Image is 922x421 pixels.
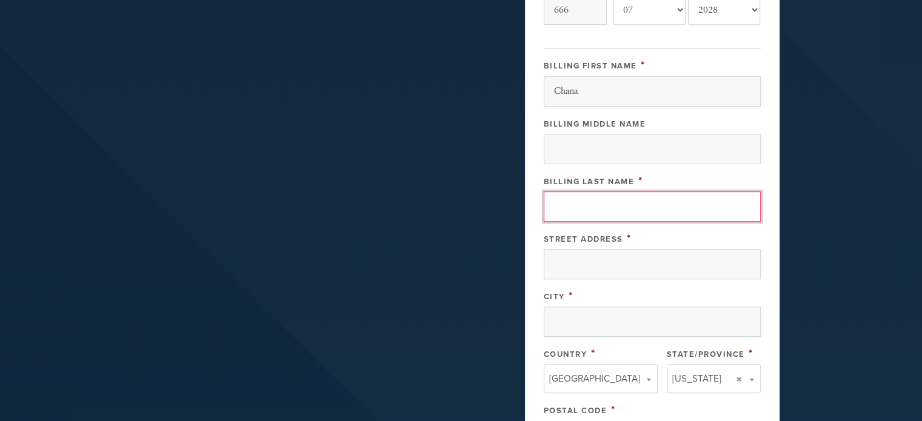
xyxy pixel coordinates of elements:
[569,289,573,302] span: This field is required.
[611,403,616,416] span: This field is required.
[667,350,745,359] label: State/Province
[544,234,623,244] label: Street Address
[667,364,761,393] a: [US_STATE]
[544,119,646,129] label: Billing Middle Name
[627,231,632,245] span: This field is required.
[641,58,646,71] span: This field is required.
[544,364,658,393] a: [GEOGRAPHIC_DATA]
[749,346,753,360] span: This field is required.
[544,61,637,71] label: Billing First Name
[549,371,640,386] span: [GEOGRAPHIC_DATA]
[544,350,587,359] label: Country
[638,174,643,187] span: This field is required.
[544,177,635,187] label: Billing Last Name
[544,406,607,416] label: Postal Code
[544,292,565,302] label: City
[591,346,596,360] span: This field is required.
[672,371,721,386] span: [US_STATE]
